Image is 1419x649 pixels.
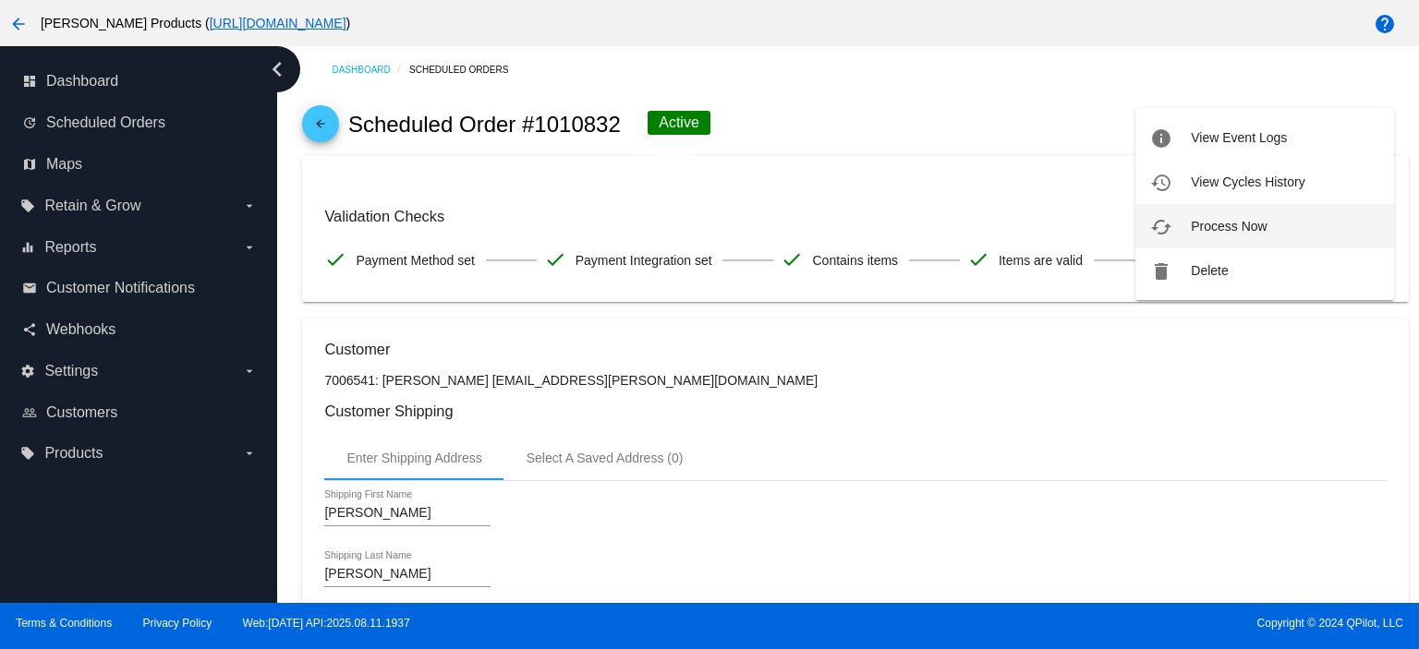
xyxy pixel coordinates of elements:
span: Delete [1191,263,1228,278]
mat-icon: delete [1150,260,1172,282]
span: Process Now [1191,219,1267,234]
span: View Event Logs [1191,130,1287,145]
mat-icon: cached [1150,216,1172,238]
span: View Cycles History [1191,174,1304,189]
mat-icon: history [1150,172,1172,194]
mat-icon: info [1150,127,1172,150]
